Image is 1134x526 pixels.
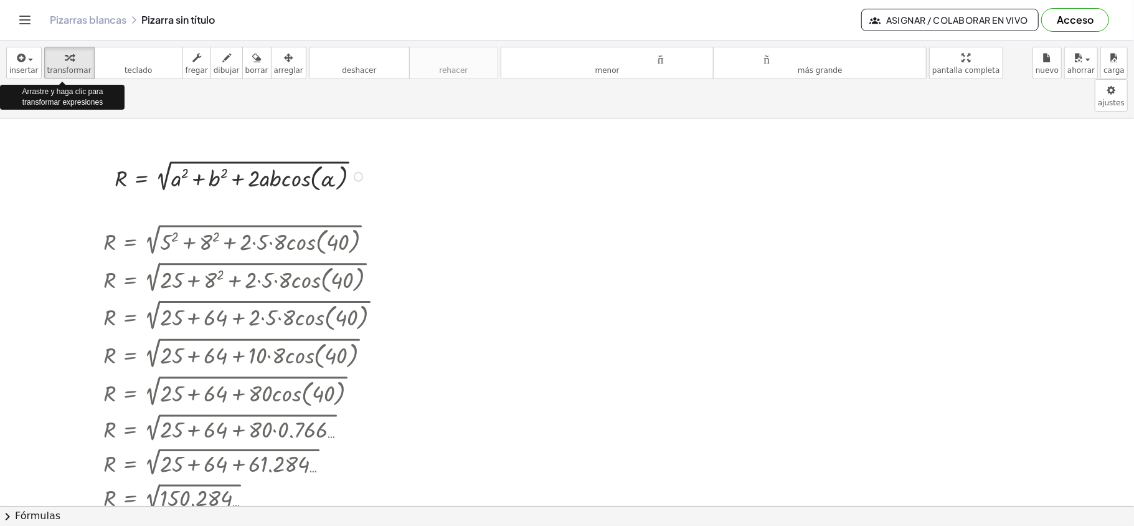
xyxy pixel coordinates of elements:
button: fregar [182,47,211,79]
button: insertar [6,47,42,79]
font: menor [595,66,620,75]
font: Arrastre y haga clic para transformar expresiones [22,87,103,107]
font: pantalla completa [932,66,1000,75]
button: pantalla completa [929,47,1003,79]
font: rehacer [412,52,495,64]
font: carga [1103,66,1125,75]
button: tamaño_del_formatomás grande [713,47,927,79]
font: borrar [245,66,268,75]
font: fregar [186,66,208,75]
font: tamaño_del_formato [504,52,711,64]
font: deshacer [342,66,376,75]
button: arreglar [271,47,306,79]
button: ahorrar [1064,47,1098,79]
font: transformar [47,66,92,75]
font: ahorrar [1067,66,1095,75]
button: Acceso [1041,8,1109,32]
button: Cambiar navegación [15,10,35,30]
font: ajustes [1098,98,1125,107]
button: deshacerdeshacer [309,47,410,79]
font: dibujar [214,66,240,75]
button: borrar [242,47,272,79]
button: tamaño_del_formatomenor [501,47,714,79]
font: Asignar / Colaborar en vivo [886,14,1028,26]
button: carga [1100,47,1128,79]
font: insertar [9,66,39,75]
button: dibujar [210,47,243,79]
font: teclado [97,52,180,64]
button: tecladoteclado [94,47,183,79]
font: Acceso [1057,13,1094,26]
button: nuevo [1032,47,1062,79]
a: Pizarras blancas [50,14,126,26]
font: Pizarras blancas [50,13,126,26]
button: transformar [44,47,95,79]
font: teclado [125,66,152,75]
button: Asignar / Colaborar en vivo [861,9,1039,31]
font: deshacer [312,52,407,64]
button: ajustes [1095,79,1128,112]
font: tamaño_del_formato [716,52,924,64]
button: rehacerrehacer [409,47,498,79]
font: Fórmulas [15,510,60,522]
font: rehacer [439,66,468,75]
font: nuevo [1036,66,1059,75]
font: arreglar [274,66,303,75]
font: más grande [798,66,843,75]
